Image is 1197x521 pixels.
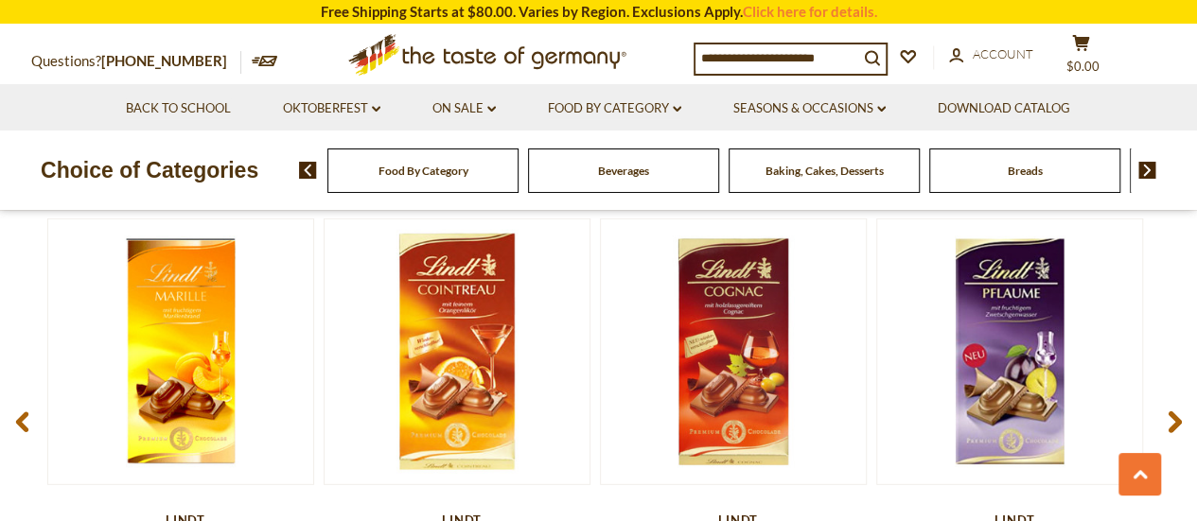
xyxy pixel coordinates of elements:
img: Lindt Cognac Liquor Chocolate [601,219,866,484]
img: previous arrow [299,162,317,179]
img: Lindt Plum Brandy Liquor-Filled Chocolate [877,219,1142,484]
span: $0.00 [1066,59,1100,74]
a: Food By Category [378,164,468,178]
span: Account [973,46,1033,61]
a: Seasons & Occasions [733,98,886,119]
img: Lindt Marille Liquor-Filled Chocolate [48,219,313,484]
a: Food By Category [548,98,681,119]
a: Beverages [598,164,649,178]
a: Oktoberfest [283,98,380,119]
img: next arrow [1138,162,1156,179]
a: Download Catalog [938,98,1070,119]
p: Questions? [31,49,241,74]
a: Account [949,44,1033,65]
img: Lindt Cointreau Liquor Chocolate [325,219,590,484]
button: $0.00 [1053,34,1110,81]
a: On Sale [432,98,496,119]
a: Breads [1008,164,1043,178]
a: [PHONE_NUMBER] [101,52,227,69]
a: Click here for details. [743,3,877,20]
a: Back to School [126,98,231,119]
a: Baking, Cakes, Desserts [766,164,884,178]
